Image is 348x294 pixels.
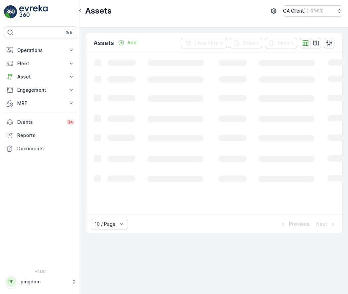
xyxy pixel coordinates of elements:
[93,38,114,48] p: Assets
[68,120,73,125] p: 34
[4,5,17,19] img: logo
[19,5,48,19] img: logo_light-DOdMpM7g.png
[17,47,64,54] p: Operations
[181,38,227,48] button: Clear Filters
[4,83,77,97] button: Engagement
[283,8,304,14] p: QA Client
[66,30,73,35] p: ⌘B
[265,38,297,48] button: Import
[4,44,77,57] button: Operations
[316,220,337,228] button: Next
[278,40,293,46] p: Import
[4,57,77,70] button: Fleet
[4,97,77,110] button: MRF
[17,145,75,152] p: Documents
[4,142,77,155] a: Documents
[243,40,258,46] p: Export
[307,8,323,14] p: ( +03:00 )
[127,39,137,46] p: Add
[17,87,64,93] p: Engagement
[279,220,310,228] button: Previous
[4,269,77,273] span: v 1.50.1
[115,39,139,47] button: Add
[289,221,310,227] p: Previous
[85,6,112,16] p: Assets
[283,5,343,17] button: QA Client(+03:00)
[17,119,62,125] p: Events
[230,38,262,48] button: Export
[316,221,327,227] p: Next
[4,70,77,83] button: Asset
[17,132,75,139] p: Reports
[4,129,77,142] a: Reports
[17,60,64,67] p: Fleet
[17,73,64,80] p: Asset
[6,276,16,287] div: PP
[194,40,223,46] p: Clear Filters
[17,100,64,107] p: MRF
[4,275,77,289] button: PPpingdom
[21,278,68,285] p: pingdom
[4,116,77,129] a: Events34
